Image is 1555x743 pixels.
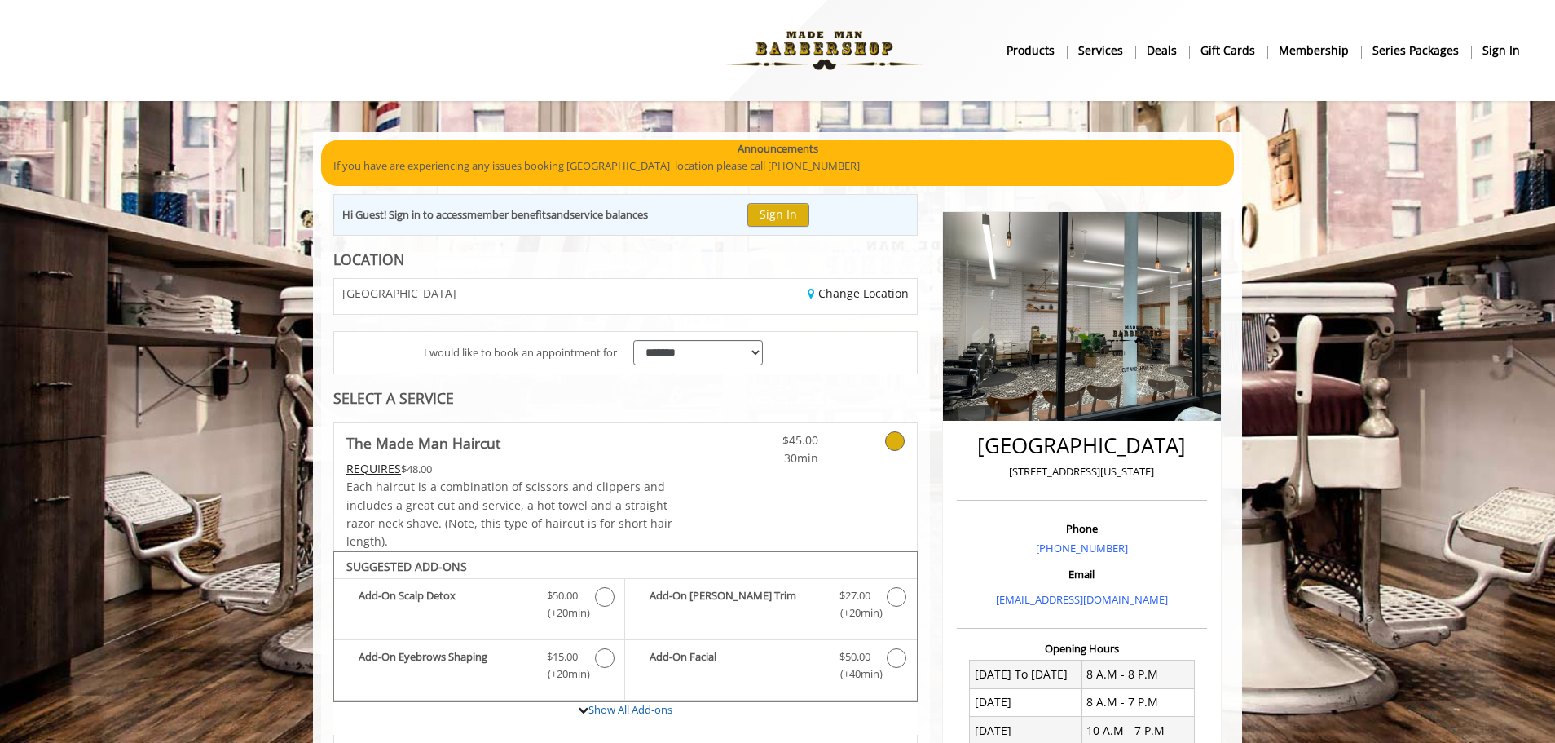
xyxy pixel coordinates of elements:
span: Each haircut is a combination of scissors and clippers and includes a great cut and service, a ho... [346,479,672,549]
div: The Made Man Haircut Add-onS [333,551,918,703]
b: Add-On Eyebrows Shaping [359,648,531,683]
b: Series packages [1372,42,1459,60]
a: ServicesServices [1067,38,1135,62]
span: (+20min ) [830,604,879,621]
a: Gift cardsgift cards [1189,38,1267,62]
td: 8 A.M - 7 P.M [1081,688,1194,716]
span: [GEOGRAPHIC_DATA] [342,287,456,299]
h2: [GEOGRAPHIC_DATA] [961,434,1203,458]
h3: Phone [961,523,1203,534]
p: If you have are experiencing any issues booking [GEOGRAPHIC_DATA] location please call [PHONE_NUM... [333,157,1222,175]
a: [EMAIL_ADDRESS][DOMAIN_NAME] [996,592,1168,607]
a: DealsDeals [1135,38,1189,62]
h3: Email [961,568,1203,580]
span: (+20min ) [539,666,587,683]
a: [PHONE_NUMBER] [1036,541,1128,555]
td: [DATE] [970,688,1082,716]
span: This service needs some Advance to be paid before we block your appointment [346,461,401,476]
b: Add-On Facial [650,648,822,683]
a: Series packagesSeries packages [1361,38,1471,62]
label: Add-On Beard Trim [633,587,908,626]
span: $50.00 [547,587,578,604]
b: Announcements [738,140,818,157]
b: Services [1078,42,1123,60]
b: service balances [570,207,648,222]
label: Add-On Facial [633,648,908,687]
a: Productsproducts [995,38,1067,62]
div: $48.00 [346,460,674,478]
td: 8 A.M - 8 P.M [1081,661,1194,688]
p: [STREET_ADDRESS][US_STATE] [961,463,1203,480]
span: I would like to book an appointment for [424,344,617,361]
button: Sign In [747,203,809,227]
td: [DATE] To [DATE] [970,661,1082,688]
span: $45.00 [722,431,818,449]
a: Show All Add-ons [588,702,672,717]
b: Membership [1279,42,1349,60]
span: $27.00 [839,587,870,604]
b: products [1007,42,1055,60]
span: 30min [722,449,818,467]
b: Deals [1147,42,1177,60]
div: Hi Guest! Sign in to access and [342,206,648,223]
b: gift cards [1200,42,1255,60]
div: SELECT A SERVICE [333,391,918,406]
span: (+40min ) [830,666,879,683]
label: Add-On Scalp Detox [342,587,616,626]
h3: Opening Hours [957,643,1207,654]
b: SUGGESTED ADD-ONS [346,559,467,574]
img: Made Man Barbershop logo [712,6,936,95]
span: (+20min ) [539,604,587,621]
b: Add-On Scalp Detox [359,587,531,621]
b: sign in [1482,42,1520,60]
b: LOCATION [333,250,404,269]
a: MembershipMembership [1267,38,1361,62]
a: sign insign in [1471,38,1531,62]
a: Change Location [808,285,909,301]
b: The Made Man Haircut [346,431,500,454]
span: $50.00 [839,648,870,666]
span: $15.00 [547,648,578,666]
b: Add-On [PERSON_NAME] Trim [650,587,822,621]
b: member benefits [467,207,551,222]
label: Add-On Eyebrows Shaping [342,648,616,687]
